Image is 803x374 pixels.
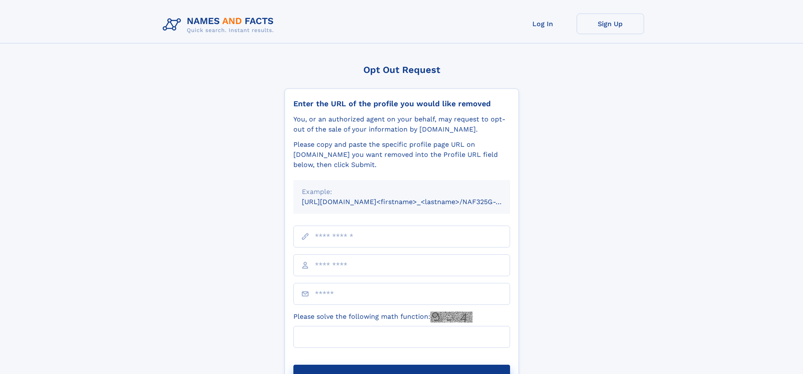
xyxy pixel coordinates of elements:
[293,99,510,108] div: Enter the URL of the profile you would like removed
[293,114,510,135] div: You, or an authorized agent on your behalf, may request to opt-out of the sale of your informatio...
[509,13,577,34] a: Log In
[159,13,281,36] img: Logo Names and Facts
[285,65,519,75] div: Opt Out Request
[293,312,473,323] label: Please solve the following math function:
[577,13,644,34] a: Sign Up
[302,198,526,206] small: [URL][DOMAIN_NAME]<firstname>_<lastname>/NAF325G-xxxxxxxx
[293,140,510,170] div: Please copy and paste the specific profile page URL on [DOMAIN_NAME] you want removed into the Pr...
[302,187,502,197] div: Example:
